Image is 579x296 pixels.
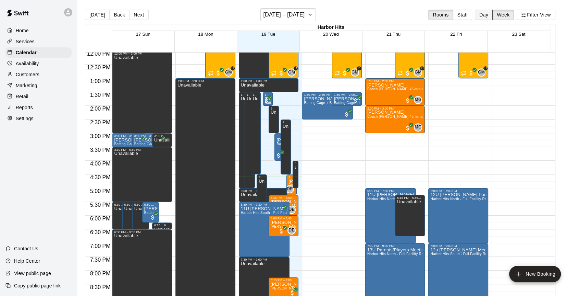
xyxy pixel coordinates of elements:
button: 23 Sat [512,32,526,37]
span: McKenna Gadberry [417,123,422,132]
div: 5:30 PM – 7:30 PM: 11U Newton [239,202,289,257]
span: Harbor Hits North - Full Facility Rental [367,197,430,201]
p: Customers [16,71,39,78]
button: Week [492,10,514,20]
div: 4:30 PM – 9:00 PM [259,175,265,179]
span: DE [289,206,295,213]
div: 12:00 PM – 3:00 PM [114,52,170,55]
div: Graham Mercado [224,68,233,77]
div: 1:30 PM – 5:00 PM: Unavailable [245,92,255,188]
span: Graham Mercado & 1 other [354,68,359,77]
button: 20 Wed [323,32,339,37]
div: 3:00 PM – 3:30 PM [134,134,164,138]
div: 5:30 PM – 6:30 PM [114,203,127,206]
button: Staff [453,10,472,20]
div: 8:15 PM – 9:00 PM [271,278,296,282]
div: 3:00 PM – 3:30 PM: Jake Peirce [112,133,146,147]
p: Marketing [16,82,37,89]
button: Back [109,10,130,20]
div: 6:15 PM – 6:30 PM: Unavailable [162,223,172,229]
button: Day [475,10,493,20]
button: add [509,266,561,282]
span: 1:00 PM [88,78,112,84]
div: 5:15 PM – 6:45 PM [397,196,423,200]
div: 1:00 PM – 2:00 PM [367,79,423,83]
span: GM [352,69,358,76]
div: 7:00 PM – 9:00 PM [367,244,423,248]
div: Graham Mercado [351,68,359,77]
span: All customers have paid [343,111,350,118]
span: Recurring event [334,70,340,76]
span: All customers have paid [278,228,285,235]
div: Graham Mercado [477,68,485,77]
a: Customers [5,69,72,80]
span: 7:30 PM [88,257,112,263]
div: Reports [5,102,72,113]
span: 6:30 PM [88,229,112,235]
a: Retail [5,91,72,102]
span: GM [288,69,295,76]
div: 2:00 PM – 3:00 PM: Unavailable [269,106,279,133]
div: 5:00 PM – 7:00 PM [367,189,414,193]
div: 3:00 PM – 4:00 PM: Kai Williams [274,133,285,161]
div: 1:30 PM – 2:30 PM [304,93,350,96]
div: 2:00 PM – 3:00 PM [367,107,423,110]
div: Marketing [5,80,72,91]
h6: [DATE] – [DATE] [263,10,305,20]
span: Graham Mercado & 1 other [480,68,485,77]
div: 6:15 PM – 6:30 PM: Unavailable [152,223,169,229]
div: 5:15 PM – 6:00 PM [271,196,296,200]
span: +1 [483,66,488,70]
div: 2:30 PM – 4:30 PM [283,121,289,124]
span: 8:00 PM [88,271,112,276]
span: 4:30 PM [88,174,112,180]
span: 5:00 PM [88,188,112,194]
button: Rooms [428,10,453,20]
div: 5:00 PM – 7:00 PM [430,189,486,193]
span: Batting Cage + BASEBALL Pitching Machine (Manual feed) [334,101,430,105]
p: Services [16,38,35,45]
span: Recurring event [397,70,403,76]
span: All customers have paid [352,97,359,104]
div: 5:30 PM – 6:30 PM [124,203,137,206]
span: 4:00 PM [88,161,112,167]
a: Calendar [5,47,72,58]
div: Graham Mercado [414,68,422,77]
div: Services [5,36,72,47]
span: All customers have paid [278,70,285,77]
span: All customers have paid [157,138,163,145]
div: 1:30 PM – 2:00 PM: David Heimann [332,92,362,106]
span: 5:30 PM [88,202,112,208]
p: Copy public page link [14,282,61,289]
span: Batting Cage + BASEBALL Pitching Machine (Manual feed) [134,142,231,146]
span: 12:30 PM [85,65,112,70]
span: Davis Engel [290,226,296,235]
span: All customers have paid [215,70,222,77]
span: +1 [231,66,235,70]
span: Batting Cage + BASEBALL Pitching Machine (Manual feed) [114,142,210,146]
span: GM [478,69,485,76]
span: All customers have paid [149,214,156,221]
span: 12:00 PM [85,51,112,57]
div: 5:30 PM – 6:30 PM: Unavailable [112,202,129,229]
button: 17 Sun [136,32,150,37]
span: All customers have paid [136,138,143,145]
button: 22 Fri [450,32,462,37]
button: Filter View [517,10,555,20]
div: 1:30 PM – 5:00 PM: Unavailable [239,92,249,188]
div: 2:00 PM – 3:00 PM [271,107,277,110]
span: [PERSON_NAME] 45-minute private pitching instruction [271,286,361,290]
span: 8:30 PM [88,284,112,290]
div: 5:15 PM – 6:45 PM: Unavailable [395,195,425,236]
span: 6:00 PM [88,216,112,221]
a: Home [5,25,72,36]
span: DE [287,186,293,193]
div: 5:30 PM – 6:30 PM: Unavailable [132,202,149,229]
div: 1:30 PM – 4:30 PM: Unavailable [251,92,261,174]
span: Graham Mercado & 1 other [417,68,422,77]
